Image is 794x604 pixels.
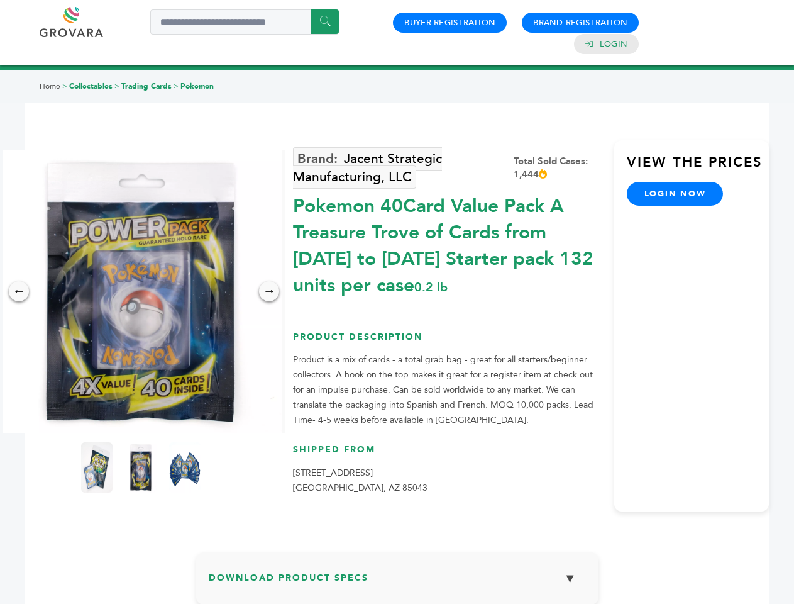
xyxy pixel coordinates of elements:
a: Jacent Strategic Manufacturing, LLC [293,147,442,189]
h3: Shipped From [293,444,602,466]
span: 0.2 lb [414,279,448,296]
div: ← [9,281,29,301]
div: → [259,281,279,301]
button: ▼ [554,565,586,592]
span: > [62,81,67,91]
a: Pokemon [180,81,214,91]
h3: View the Prices [627,153,769,182]
a: Login [600,38,627,50]
img: Pokemon 40-Card Value Pack – A Treasure Trove of Cards from 1996 to 2024 - Starter pack! 132 unit... [81,442,113,493]
a: Home [40,81,60,91]
p: [STREET_ADDRESS] [GEOGRAPHIC_DATA], AZ 85043 [293,466,602,496]
h3: Product Description [293,331,602,353]
span: > [114,81,119,91]
img: Pokemon 40-Card Value Pack – A Treasure Trove of Cards from 1996 to 2024 - Starter pack! 132 unit... [125,442,157,493]
input: Search a product or brand... [150,9,339,35]
a: Collectables [69,81,113,91]
a: Brand Registration [533,17,627,28]
span: > [174,81,179,91]
p: Product is a mix of cards - a total grab bag - great for all starters/beginner collectors. A hook... [293,352,602,428]
h3: Download Product Specs [209,565,586,601]
a: login now [627,182,724,206]
a: Trading Cards [121,81,172,91]
a: Buyer Registration [404,17,495,28]
div: Pokemon 40Card Value Pack A Treasure Trove of Cards from [DATE] to [DATE] Starter pack 132 units ... [293,187,602,299]
div: Total Sold Cases: 1,444 [514,155,602,181]
img: Pokemon 40-Card Value Pack – A Treasure Trove of Cards from 1996 to 2024 - Starter pack! 132 unit... [169,442,201,493]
